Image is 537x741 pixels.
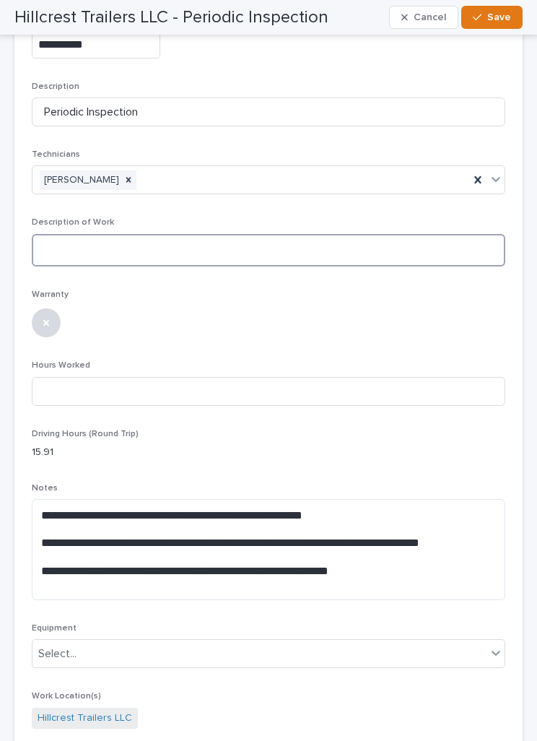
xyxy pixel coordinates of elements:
[32,624,77,633] span: Equipment
[32,218,114,227] span: Description of Work
[14,7,328,28] h2: Hillcrest Trailers LLC - Periodic Inspection
[38,711,132,726] a: Hillcrest Trailers LLC
[32,290,69,299] span: Warranty
[40,170,121,190] div: [PERSON_NAME]
[32,692,101,701] span: Work Location(s)
[414,11,446,24] span: Cancel
[32,445,505,460] p: 15.91
[461,6,523,29] button: Save
[32,82,79,91] span: Description
[32,361,90,370] span: Hours Worked
[38,646,77,662] div: Select...
[32,430,139,438] span: Driving Hours (Round Trip)
[32,484,58,493] span: Notes
[32,150,80,159] span: Technicians
[487,11,511,24] span: Save
[389,6,458,29] button: Cancel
